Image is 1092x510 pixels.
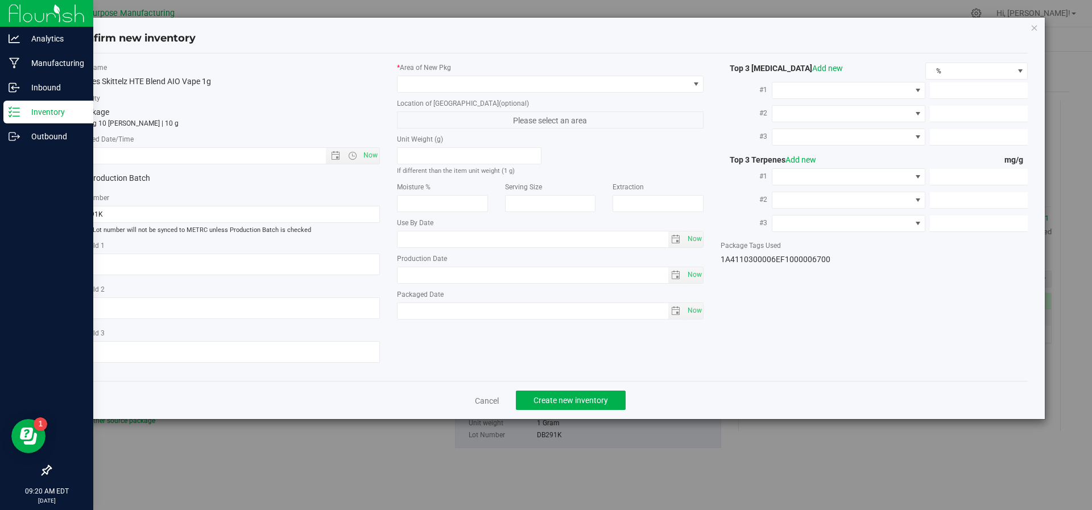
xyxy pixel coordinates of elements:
[668,267,685,283] span: select
[721,80,772,100] label: #1
[721,64,843,73] span: Top 3 [MEDICAL_DATA]
[73,63,380,73] label: Item Name
[684,231,703,247] span: select
[5,486,88,496] p: 09:20 AM EDT
[397,182,488,192] label: Moisture %
[685,267,704,283] span: Set Current date
[668,231,685,247] span: select
[9,57,20,69] inline-svg: Manufacturing
[499,99,529,107] span: (optional)
[397,63,704,73] label: Area of New Pkg
[721,254,1028,266] div: 1A4110300006EF1000006700
[721,241,1028,251] label: Package Tags Used
[9,82,20,93] inline-svg: Inbound
[73,328,380,338] label: Ref Field 3
[533,396,608,405] span: Create new inventory
[73,76,380,88] div: Loosies Skittelz HTE Blend AIO Vape 1g
[397,134,542,144] label: Unit Weight (g)
[361,147,380,164] span: Set Current date
[326,151,345,160] span: Open the date view
[11,419,45,453] iframe: Resource center
[34,417,47,431] iframe: Resource center unread badge
[397,289,704,300] label: Packaged Date
[772,192,925,209] span: NO DATA FOUND
[73,172,218,184] label: Production Batch
[475,395,499,407] a: Cancel
[685,302,704,319] span: Set Current date
[73,284,380,295] label: Ref Field 2
[9,106,20,118] inline-svg: Inventory
[73,93,380,103] label: Total Qty
[73,226,380,235] span: Lot number will not be synced to METRC unless Production Batch is checked
[684,267,703,283] span: select
[397,254,704,264] label: Production Date
[721,155,816,164] span: Top 3 Terpenes
[342,151,362,160] span: Open the time view
[73,241,380,251] label: Ref Field 1
[73,193,380,203] label: Lot Number
[505,182,596,192] label: Serving Size
[721,213,772,233] label: #3
[685,231,704,247] span: Set Current date
[613,182,704,192] label: Extraction
[772,215,925,232] span: NO DATA FOUND
[1004,155,1028,164] span: mg/g
[812,64,843,73] a: Add new
[721,166,772,186] label: #1
[9,33,20,44] inline-svg: Analytics
[397,218,704,228] label: Use By Date
[721,103,772,123] label: #2
[772,128,925,146] span: NO DATA FOUND
[20,56,88,70] p: Manufacturing
[772,105,925,122] span: NO DATA FOUND
[20,81,88,94] p: Inbound
[684,303,703,319] span: select
[785,155,816,164] a: Add new
[397,167,515,175] small: If different than the item unit weight (1 g)
[926,63,1013,79] span: %
[20,130,88,143] p: Outbound
[9,131,20,142] inline-svg: Outbound
[73,118,380,128] p: totaling 10 [PERSON_NAME] | 10 g
[397,111,704,128] span: Please select an area
[397,98,704,109] label: Location of [GEOGRAPHIC_DATA]
[721,126,772,147] label: #3
[772,168,925,185] span: NO DATA FOUND
[516,391,626,410] button: Create new inventory
[20,105,88,119] p: Inventory
[5,496,88,505] p: [DATE]
[772,82,925,99] span: NO DATA FOUND
[20,32,88,45] p: Analytics
[73,134,380,144] label: Created Date/Time
[668,303,685,319] span: select
[721,189,772,210] label: #2
[73,31,196,46] h4: Confirm new inventory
